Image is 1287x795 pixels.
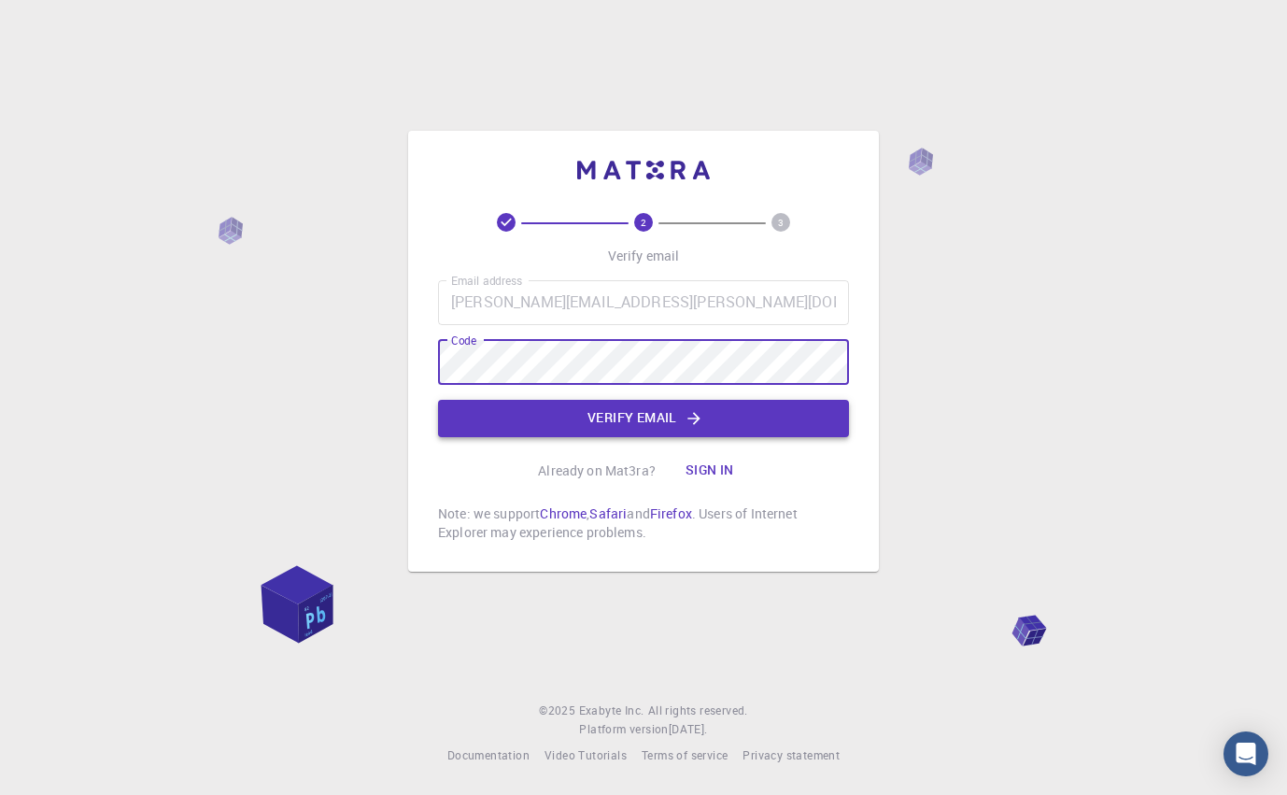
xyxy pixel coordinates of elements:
[589,504,627,522] a: Safari
[650,504,692,522] a: Firefox
[451,273,522,289] label: Email address
[579,703,644,717] span: Exabyte Inc.
[642,747,728,762] span: Terms of service
[608,247,680,265] p: Verify email
[669,721,708,736] span: [DATE] .
[669,720,708,739] a: [DATE].
[539,702,578,720] span: © 2025
[544,746,627,765] a: Video Tutorials
[742,746,840,765] a: Privacy statement
[451,333,476,348] label: Code
[544,747,627,762] span: Video Tutorials
[579,702,644,720] a: Exabyte Inc.
[447,746,530,765] a: Documentation
[438,504,849,542] p: Note: we support , and . Users of Internet Explorer may experience problems.
[540,504,587,522] a: Chrome
[641,216,646,229] text: 2
[579,720,668,739] span: Platform version
[642,746,728,765] a: Terms of service
[742,747,840,762] span: Privacy statement
[538,461,656,480] p: Already on Mat3ra?
[778,216,784,229] text: 3
[447,747,530,762] span: Documentation
[671,452,749,490] button: Sign in
[438,400,849,437] button: Verify email
[648,702,748,720] span: All rights reserved.
[1223,731,1268,776] div: Open Intercom Messenger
